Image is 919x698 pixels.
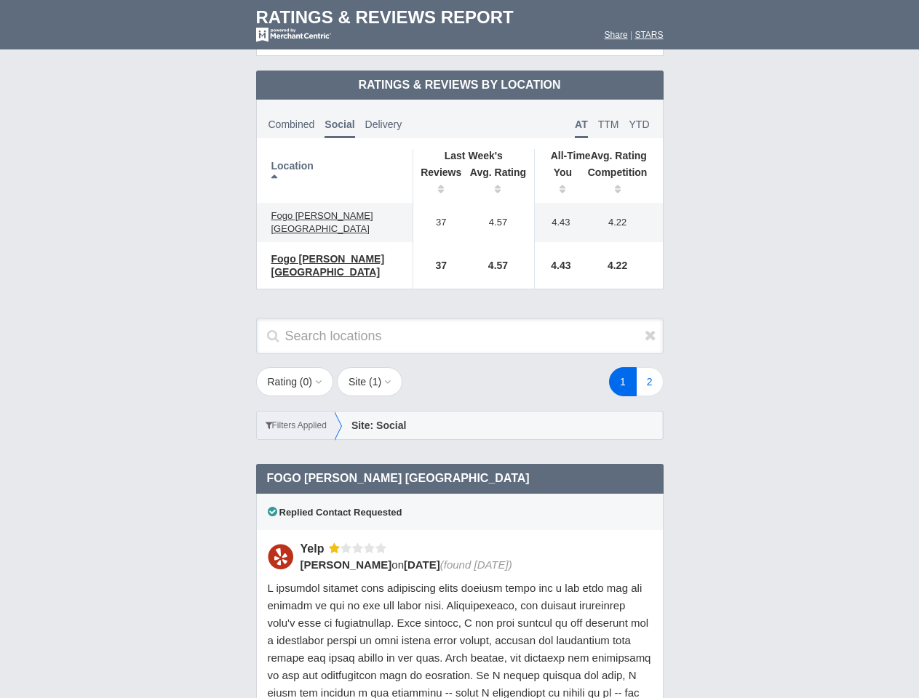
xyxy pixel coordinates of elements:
th: You: activate to sort column ascending [535,162,580,203]
span: Replied Contact Requested [268,507,402,518]
td: Ratings & Reviews by Location [256,71,664,100]
th: Competition: activate to sort column ascending [580,162,663,203]
span: Delivery [365,119,402,130]
a: 2 [636,367,664,396]
td: 4.57 [462,203,535,242]
span: TTM [598,119,619,130]
th: Avg. Rating: activate to sort column ascending [462,162,535,203]
th: Location: activate to sort column descending [257,149,413,203]
span: All-Time [551,150,591,161]
td: 4.22 [580,242,663,289]
a: 1 [609,367,637,396]
span: YTD [629,119,650,130]
a: Fogo [PERSON_NAME] [GEOGRAPHIC_DATA] [264,250,405,281]
button: Site (1) [337,367,402,396]
span: (found [DATE]) [440,558,512,571]
span: AT [575,119,588,138]
td: 4.43 [535,203,580,242]
span: | [630,30,632,40]
td: 37 [413,203,462,242]
span: 1 [373,376,378,388]
td: 4.22 [580,203,663,242]
span: [PERSON_NAME] [301,558,392,571]
span: Social [325,119,354,138]
td: 4.43 [535,242,580,289]
th: Avg. Rating [535,149,663,162]
span: 0 [303,376,309,388]
span: Fogo [PERSON_NAME] [GEOGRAPHIC_DATA] [271,253,385,278]
div: Site: Social [335,412,662,439]
button: Rating (0) [256,367,334,396]
th: Reviews: activate to sort column ascending [413,162,462,203]
td: 4.57 [462,242,535,289]
div: on [301,557,642,572]
th: Last Week's [413,149,534,162]
span: Combined [268,119,315,130]
a: Share [605,30,628,40]
span: Fogo [PERSON_NAME] [GEOGRAPHIC_DATA] [267,472,530,484]
div: Yelp [301,541,330,556]
img: Yelp [268,544,293,569]
div: Filters Applied [257,412,335,439]
a: STARS [634,30,663,40]
td: 37 [413,242,462,289]
span: Fogo [PERSON_NAME] [GEOGRAPHIC_DATA] [271,210,373,234]
span: [DATE] [404,558,440,571]
a: Fogo [PERSON_NAME] [GEOGRAPHIC_DATA] [264,207,405,238]
img: mc-powered-by-logo-white-103.png [256,28,331,42]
